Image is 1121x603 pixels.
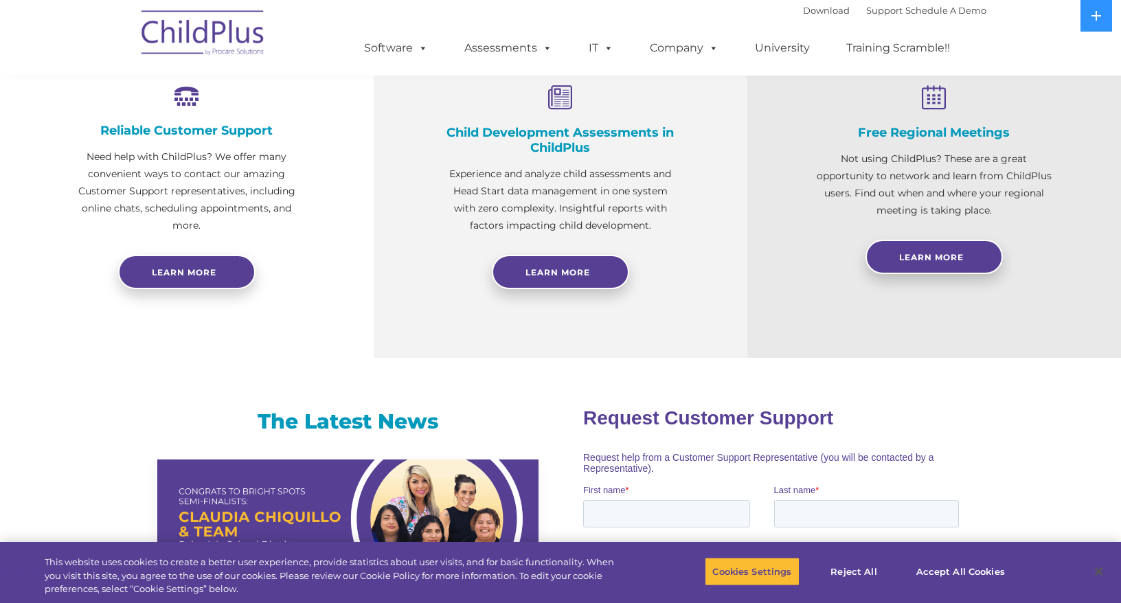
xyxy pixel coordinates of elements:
[705,557,799,586] button: Cookies Settings
[157,408,539,435] h3: The Latest News
[833,34,964,62] a: Training Scramble!!
[909,557,1012,586] button: Accept All Cookies
[492,255,629,289] a: Learn More
[866,5,903,16] a: Support
[865,240,1003,274] a: Learn More
[442,166,679,234] p: Experience and analyze child assessments and Head Start data management in one system with zero c...
[191,91,233,101] span: Last name
[816,150,1052,219] p: Not using ChildPlus? These are a great opportunity to network and learn from ChildPlus users. Fin...
[152,267,216,277] span: Learn more
[135,1,272,69] img: ChildPlus by Procare Solutions
[191,147,249,157] span: Phone number
[803,5,986,16] font: |
[69,123,305,138] h4: Reliable Customer Support
[575,34,627,62] a: IT
[816,125,1052,140] h4: Free Regional Meetings
[1084,556,1114,587] button: Close
[811,557,897,586] button: Reject All
[45,556,617,596] div: This website uses cookies to create a better user experience, provide statistics about user visit...
[741,34,824,62] a: University
[69,148,305,234] p: Need help with ChildPlus? We offer many convenient ways to contact our amazing Customer Support r...
[451,34,566,62] a: Assessments
[899,252,964,262] span: Learn More
[442,125,679,155] h4: Child Development Assessments in ChildPlus
[350,34,442,62] a: Software
[905,5,986,16] a: Schedule A Demo
[636,34,732,62] a: Company
[525,267,590,277] span: Learn More
[118,255,256,289] a: Learn more
[803,5,850,16] a: Download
